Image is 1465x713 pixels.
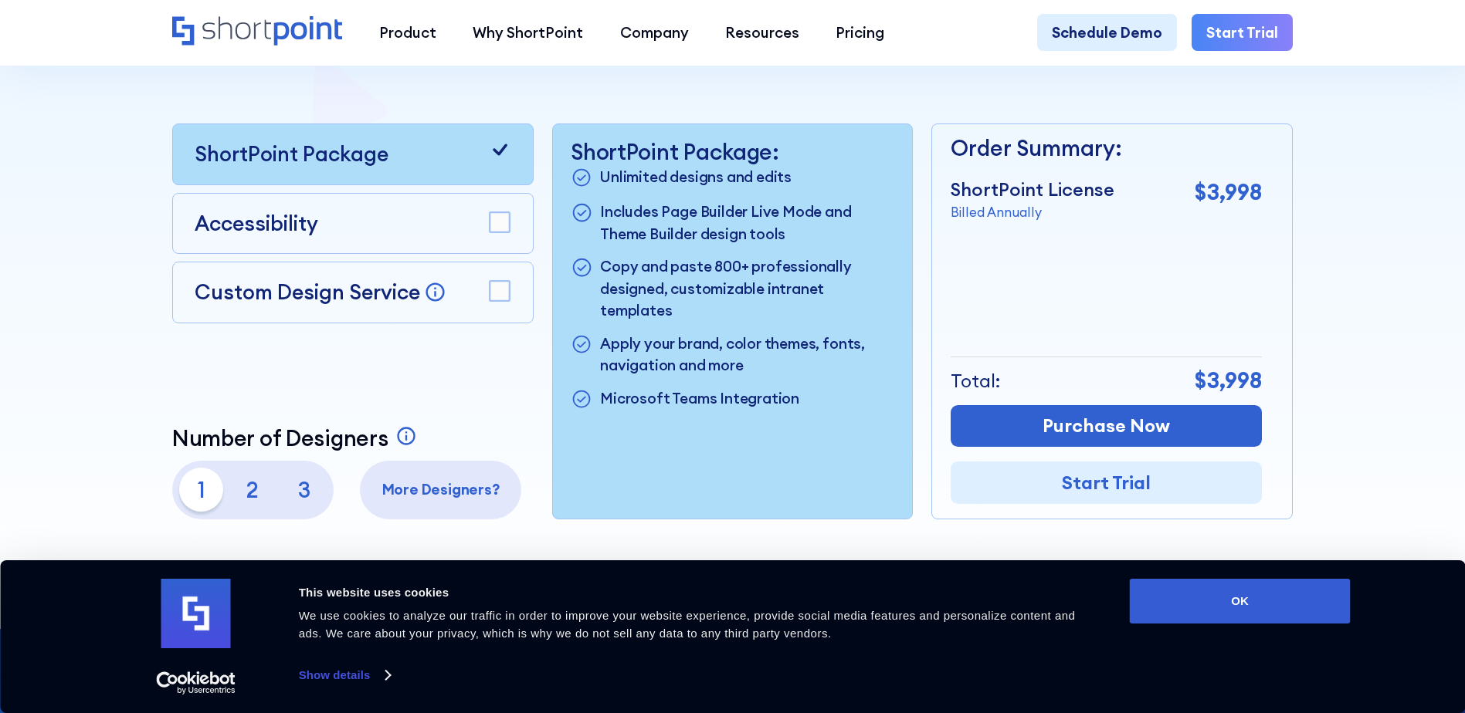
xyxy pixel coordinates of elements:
[951,405,1262,448] a: Purchase Now
[600,255,894,321] p: Copy and paste 800+ professionally designed, customizable intranet templates
[571,139,894,165] p: ShortPoint Package:
[195,279,420,305] p: Custom Design Service
[195,208,318,239] p: Accessibility
[299,664,390,687] a: Show details
[951,461,1262,504] a: Start Trial
[1037,14,1177,50] a: Schedule Demo
[951,367,1001,395] p: Total:
[172,16,343,48] a: Home
[368,478,514,500] p: More Designers?
[179,468,223,512] p: 1
[1192,14,1293,50] a: Start Trial
[602,14,707,50] a: Company
[473,22,583,43] div: Why ShortPoint
[951,176,1114,204] p: ShortPoint License
[172,425,422,451] a: Number of Designers
[725,22,799,43] div: Resources
[707,14,817,50] a: Resources
[231,468,275,512] p: 2
[299,583,1095,602] div: This website uses cookies
[951,203,1114,222] p: Billed Annually
[161,579,231,648] img: logo
[361,14,454,50] a: Product
[299,609,1076,640] span: We use cookies to analyze our traffic in order to improve your website experience, provide social...
[600,333,894,377] p: Apply your brand, color themes, fonts, navigation and more
[600,201,894,245] p: Includes Page Builder Live Mode and Theme Builder design tools
[195,139,388,170] p: ShortPoint Package
[600,387,799,411] p: Microsoft Teams Integration
[455,14,602,50] a: Why ShortPoint
[600,166,792,190] p: Unlimited designs and edits
[951,132,1262,165] p: Order Summary:
[128,671,263,694] a: Usercentrics Cookiebot - opens in a new window
[1195,364,1262,397] p: $3,998
[1130,579,1351,623] button: OK
[172,425,388,451] p: Number of Designers
[818,14,903,50] a: Pricing
[1195,176,1262,209] p: $3,998
[282,468,326,512] p: 3
[620,22,689,43] div: Company
[379,22,436,43] div: Product
[836,22,884,43] div: Pricing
